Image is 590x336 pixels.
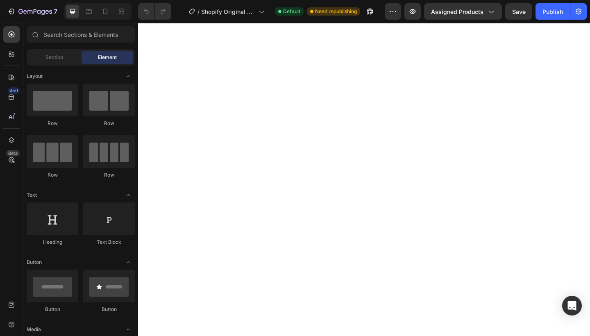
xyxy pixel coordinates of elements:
[54,7,57,16] p: 7
[536,3,570,20] button: Publish
[138,23,590,336] iframe: Design area
[27,326,41,333] span: Media
[27,120,78,127] div: Row
[45,54,63,61] span: Section
[3,3,61,20] button: 7
[83,120,135,127] div: Row
[27,26,135,43] input: Search Sections & Elements
[8,87,20,94] div: 450
[542,7,563,16] div: Publish
[424,3,502,20] button: Assigned Products
[283,8,300,15] span: Default
[138,3,171,20] div: Undo/Redo
[6,150,20,157] div: Beta
[83,171,135,179] div: Row
[122,323,135,336] span: Toggle open
[197,7,200,16] span: /
[431,7,483,16] span: Assigned Products
[27,73,43,80] span: Layout
[512,8,526,15] span: Save
[122,256,135,269] span: Toggle open
[505,3,532,20] button: Save
[315,8,357,15] span: Need republishing
[201,7,255,16] span: Shopify Original Product Template
[98,54,117,61] span: Element
[122,70,135,83] span: Toggle open
[83,306,135,313] div: Button
[27,191,37,199] span: Text
[27,259,42,266] span: Button
[27,171,78,179] div: Row
[122,188,135,202] span: Toggle open
[562,296,582,316] div: Open Intercom Messenger
[83,238,135,246] div: Text Block
[27,238,78,246] div: Heading
[27,306,78,313] div: Button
